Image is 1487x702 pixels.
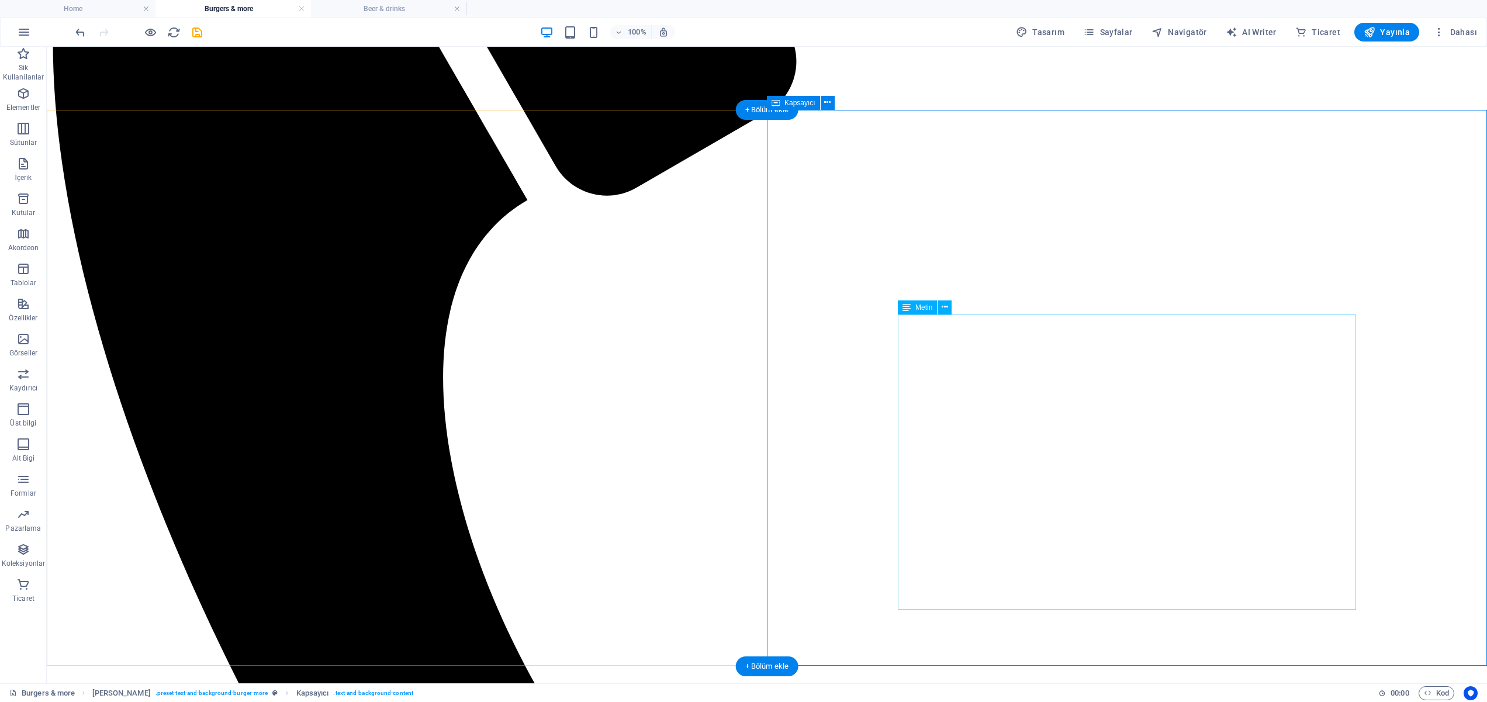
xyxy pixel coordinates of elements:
span: Kapsayıcı [784,99,815,106]
button: 100% [610,25,652,39]
button: Dahası [1429,23,1482,42]
p: Görseller [9,348,37,358]
button: save [190,25,204,39]
p: Tablolar [11,278,37,288]
p: Sütunlar [10,138,37,147]
span: Sayfalar [1083,26,1133,38]
span: Yayınla [1364,26,1410,38]
button: Kod [1419,686,1454,700]
button: Tasarım [1011,23,1069,42]
h4: Burgers & more [155,2,311,15]
p: Akordeon [8,243,39,253]
p: Elementler [6,103,40,112]
div: Tasarım (Ctrl+Alt+Y) [1011,23,1069,42]
p: Kaydırıcı [9,383,37,393]
h6: 100% [628,25,646,39]
p: Pazarlama [5,524,41,533]
button: Yayınla [1354,23,1419,42]
div: + Bölüm ekle [736,100,798,120]
span: Dahası [1433,26,1477,38]
span: 00 00 [1391,686,1409,700]
i: Bu element, özelleştirilebilir bir ön ayar [272,690,278,696]
span: Seçmek için tıkla. Düzenlemek için çift tıkla [92,686,151,700]
button: Sayfalar [1078,23,1137,42]
button: Usercentrics [1464,686,1478,700]
span: . preset-text-and-background-burger-more [155,686,268,700]
div: + Bölüm ekle [736,656,798,676]
p: İçerik [15,173,32,182]
span: Kod [1424,686,1449,700]
span: : [1399,689,1400,697]
span: Tasarım [1016,26,1064,38]
a: Seçimi iptal etmek için tıkla. Sayfaları açmak için çift tıkla [9,686,75,700]
button: AI Writer [1221,23,1281,42]
i: Yeniden boyutlandırmada yakınlaştırma düzeyini seçilen cihaza uyacak şekilde otomatik olarak ayarla. [658,27,669,37]
nav: breadcrumb [92,686,414,700]
h4: Beer & drinks [311,2,466,15]
button: reload [167,25,181,39]
button: undo [73,25,87,39]
p: Formlar [11,489,36,498]
button: Ticaret [1291,23,1345,42]
span: . text-and-background-content [333,686,413,700]
span: Metin [915,304,932,311]
h6: Oturum süresi [1378,686,1409,700]
p: Kutular [12,208,36,217]
p: Alt Bigi [12,454,35,463]
i: Geri al: Metni değiştir (Ctrl+Z) [74,26,87,39]
i: Kaydet (Ctrl+S) [191,26,204,39]
span: Ticaret [1295,26,1340,38]
p: Koleksiyonlar [2,559,45,568]
span: AI Writer [1226,26,1277,38]
button: Navigatör [1147,23,1212,42]
p: Özellikler [9,313,37,323]
span: Navigatör [1151,26,1207,38]
p: Ticaret [12,594,34,603]
span: Seçmek için tıkla. Düzenlemek için çift tıkla [296,686,329,700]
p: Üst bilgi [10,419,36,428]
